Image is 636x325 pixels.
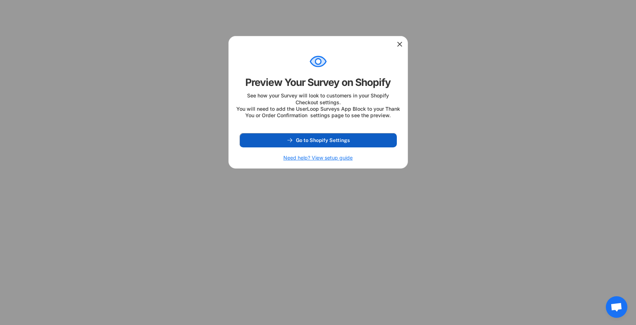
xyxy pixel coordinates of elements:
[240,133,397,147] button: Go to Shopify Settings
[296,138,350,143] span: Go to Shopify Settings
[245,76,391,89] div: Preview Your Survey on Shopify
[236,92,400,119] div: See how your Survey will look to customers in your Shopify Checkout settings. You will need to ad...
[283,155,353,161] h6: Need help? View setup guide
[606,296,627,318] a: Open chat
